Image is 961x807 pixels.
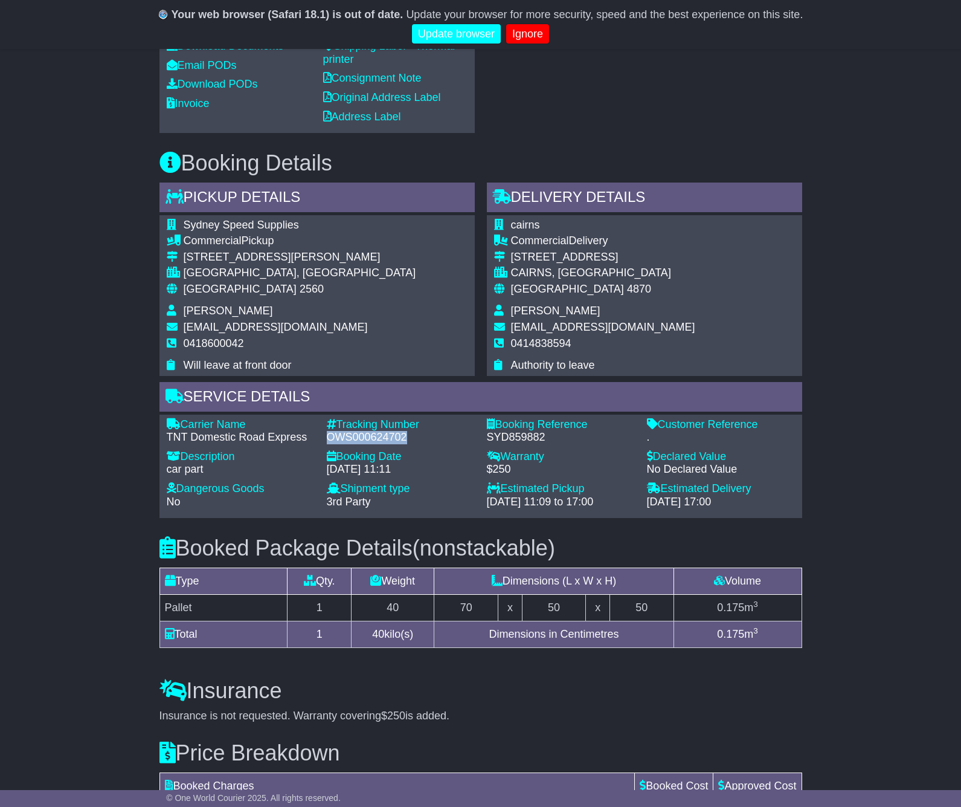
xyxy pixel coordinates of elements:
[647,496,795,509] div: [DATE] 17:00
[753,600,758,609] sup: 3
[487,431,635,444] div: SYD859882
[167,78,258,90] a: Download PODs
[586,594,609,621] td: x
[167,59,237,71] a: Email PODs
[167,431,315,444] div: TNT Domestic Road Express
[184,305,273,317] span: [PERSON_NAME]
[159,536,802,560] h3: Booked Package Details
[159,679,802,703] h3: Insurance
[406,8,803,21] span: Update your browser for more security, speed and the best experience on this site.
[487,482,635,496] div: Estimated Pickup
[184,251,416,264] div: [STREET_ADDRESS][PERSON_NAME]
[167,496,181,508] span: No
[717,628,744,640] span: 0.175
[327,482,475,496] div: Shipment type
[511,267,695,280] div: CAIRNS, [GEOGRAPHIC_DATA]
[372,628,384,640] span: 40
[184,235,416,248] div: Pickup
[522,594,586,621] td: 50
[713,773,802,799] td: Approved Cost
[167,463,315,476] div: car part
[184,267,416,280] div: [GEOGRAPHIC_DATA], [GEOGRAPHIC_DATA]
[327,431,475,444] div: OWS000624702
[159,741,802,765] h3: Price Breakdown
[184,359,292,371] span: Will leave at front door
[511,219,540,231] span: cairns
[323,72,422,84] a: Consignment Note
[159,594,288,621] td: Pallet
[511,251,695,264] div: [STREET_ADDRESS]
[511,359,595,371] span: Authority to leave
[753,626,758,635] sup: 3
[673,594,802,621] td: m
[288,621,352,647] td: 1
[184,283,297,295] span: [GEOGRAPHIC_DATA]
[609,594,673,621] td: 50
[511,321,695,333] span: [EMAIL_ADDRESS][DOMAIN_NAME]
[487,418,635,432] div: Booking Reference
[487,450,635,464] div: Warranty
[498,594,522,621] td: x
[288,594,352,621] td: 1
[352,621,434,647] td: kilo(s)
[327,496,371,508] span: 3rd Party
[323,40,455,65] a: Shipping Label - Thermal printer
[487,183,802,215] div: Delivery Details
[184,219,299,231] span: Sydney Speed Supplies
[717,601,744,614] span: 0.175
[506,24,549,44] a: Ignore
[511,235,569,247] span: Commercial
[166,793,341,803] span: © One World Courier 2025. All rights reserved.
[647,418,795,432] div: Customer Reference
[673,621,802,647] td: m
[434,594,498,621] td: 70
[159,710,802,723] div: Insurance is not requested. Warranty covering is added.
[327,450,475,464] div: Booking Date
[184,337,244,349] span: 0418600042
[487,496,635,509] div: [DATE] 11:09 to 17:00
[352,594,434,621] td: 40
[167,97,210,109] a: Invoice
[413,536,555,560] span: (nonstackable)
[172,8,403,21] b: Your web browser (Safari 18.1) is out of date.
[167,450,315,464] div: Description
[511,235,695,248] div: Delivery
[511,283,624,295] span: [GEOGRAPHIC_DATA]
[627,283,651,295] span: 4870
[412,24,501,44] a: Update browser
[635,773,713,799] td: Booked Cost
[159,183,475,215] div: Pickup Details
[487,463,635,476] div: $250
[159,773,635,799] td: Booked Charges
[323,111,401,123] a: Address Label
[159,568,288,594] td: Type
[647,482,795,496] div: Estimated Delivery
[167,482,315,496] div: Dangerous Goods
[323,91,441,103] a: Original Address Label
[159,621,288,647] td: Total
[511,337,571,349] span: 0414838594
[511,305,600,317] span: [PERSON_NAME]
[434,568,673,594] td: Dimensions (L x W x H)
[159,382,802,415] div: Service Details
[159,151,802,175] h3: Booking Details
[647,431,795,444] div: .
[184,321,368,333] span: [EMAIL_ADDRESS][DOMAIN_NAME]
[184,235,242,247] span: Commercial
[434,621,673,647] td: Dimensions in Centimetres
[327,418,475,432] div: Tracking Number
[381,710,405,722] span: $250
[352,568,434,594] td: Weight
[647,450,795,464] div: Declared Value
[647,463,795,476] div: No Declared Value
[673,568,802,594] td: Volume
[167,418,315,432] div: Carrier Name
[288,568,352,594] td: Qty.
[327,463,475,476] div: [DATE] 11:11
[300,283,324,295] span: 2560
